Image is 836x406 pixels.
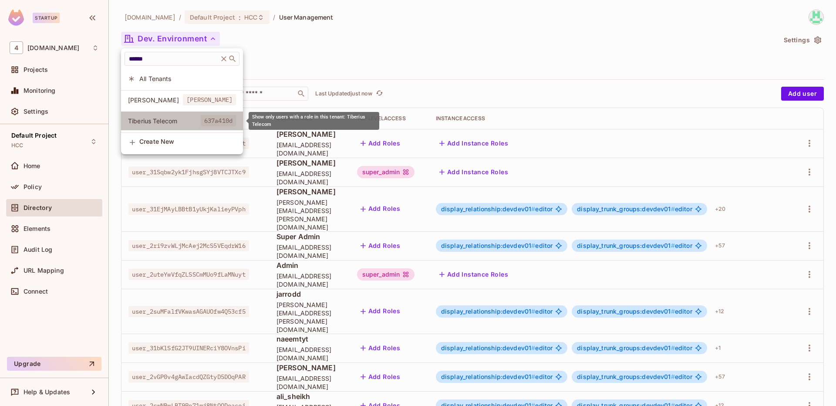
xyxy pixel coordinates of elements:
[128,117,201,125] span: Tiberius Telecom
[121,91,243,109] div: Show only users with a role in this tenant: Tiberius
[139,74,236,83] span: All Tenants
[201,115,236,126] span: 637a410d
[183,94,236,105] span: [PERSON_NAME]
[249,112,379,130] div: Show only users with a role in this tenant: Tiberius Telecom
[128,96,183,104] span: [PERSON_NAME]
[139,138,236,145] span: Create New
[121,112,243,130] div: Show only users with a role in this tenant: Tiberius Telecom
